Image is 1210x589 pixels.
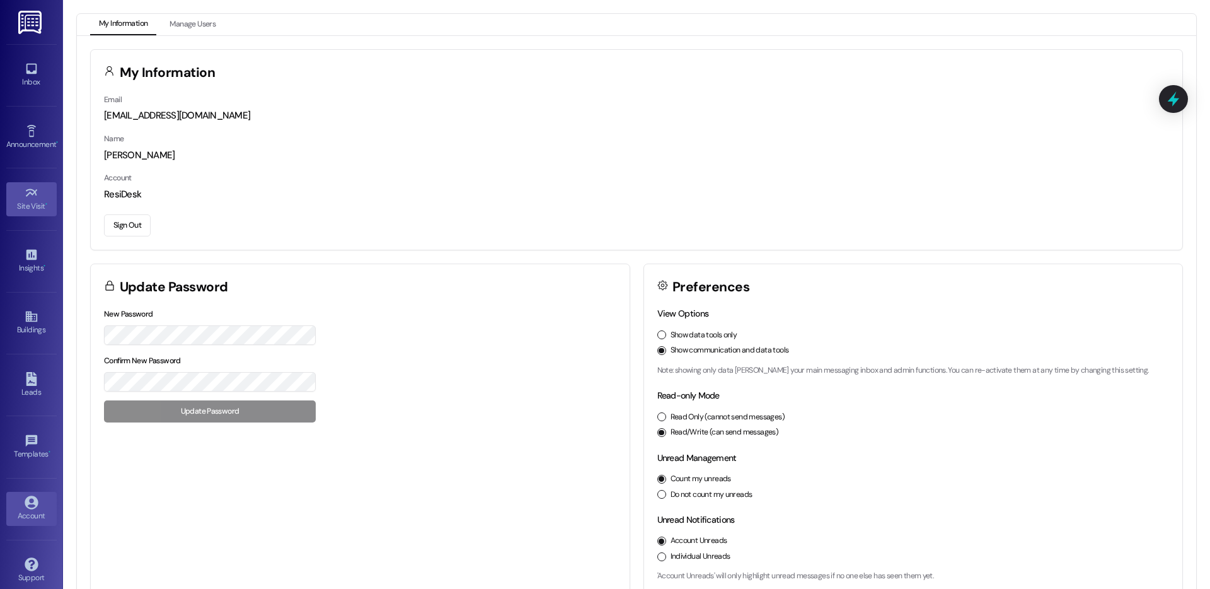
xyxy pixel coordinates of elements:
label: Read/Write (can send messages) [671,427,779,438]
a: Buildings [6,306,57,340]
a: Inbox [6,58,57,92]
a: Insights • [6,244,57,278]
label: Count my unreads [671,474,731,485]
img: ResiDesk Logo [18,11,44,34]
label: Show communication and data tools [671,345,789,356]
div: ResiDesk [104,188,1169,201]
span: • [56,138,58,147]
p: 'Account Unreads' will only highlight unread messages if no one else has seen them yet. [657,571,1170,582]
label: Account [104,173,132,183]
h3: My Information [120,66,216,79]
label: Email [104,95,122,105]
button: Manage Users [161,14,224,35]
div: [EMAIL_ADDRESS][DOMAIN_NAME] [104,109,1169,122]
span: • [49,448,50,457]
label: Show data tools only [671,330,737,341]
label: View Options [657,308,709,319]
span: • [45,200,47,209]
p: Note: showing only data [PERSON_NAME] your main messaging inbox and admin functions. You can re-a... [657,365,1170,376]
button: My Information [90,14,156,35]
label: New Password [104,309,153,319]
label: Confirm New Password [104,356,181,366]
label: Unread Management [657,452,737,464]
a: Site Visit • [6,182,57,216]
label: Name [104,134,124,144]
h3: Update Password [120,281,228,294]
h3: Preferences [672,281,749,294]
label: Read Only (cannot send messages) [671,412,785,423]
label: Unread Notifications [657,514,735,525]
a: Account [6,492,57,526]
span: • [43,262,45,271]
a: Leads [6,368,57,402]
label: Do not count my unreads [671,489,752,501]
a: Support [6,554,57,588]
a: Templates • [6,430,57,464]
label: Read-only Mode [657,390,720,401]
label: Account Unreads [671,535,727,547]
div: [PERSON_NAME] [104,149,1169,162]
label: Individual Unreads [671,551,730,563]
button: Sign Out [104,214,151,236]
